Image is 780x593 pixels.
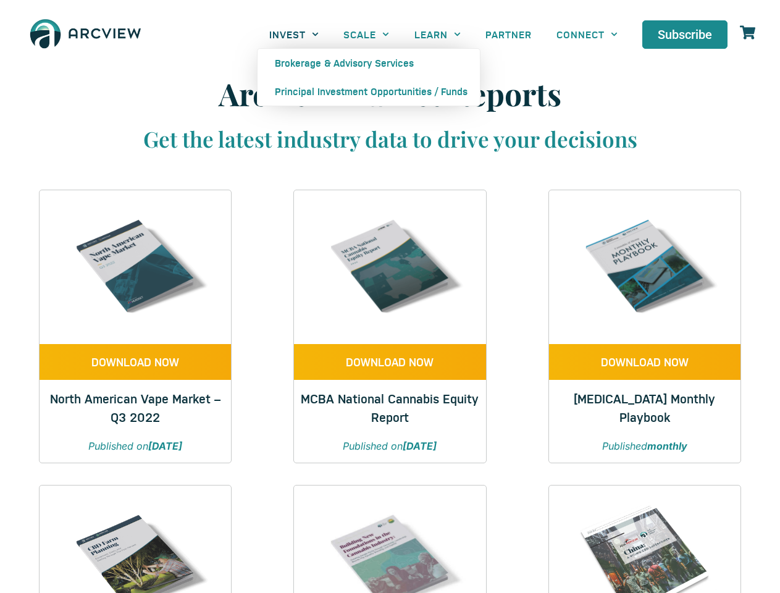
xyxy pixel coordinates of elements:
strong: [DATE] [403,440,437,452]
p: Published [561,439,728,453]
a: DOWNLOAD NOW [549,344,740,380]
img: Cannabis & Hemp Monthly Playbook [568,190,721,343]
img: The Arcview Group [25,12,146,57]
a: PARTNER [473,20,544,48]
a: INVEST [257,20,331,48]
a: DOWNLOAD NOW [40,344,231,380]
nav: Menu [257,20,630,48]
ul: INVEST [257,48,480,106]
h1: Arcview Market Reports [57,75,724,112]
a: [MEDICAL_DATA] Monthly Playbook [574,390,715,425]
a: DOWNLOAD NOW [294,344,485,380]
strong: [DATE] [148,440,182,452]
span: DOWNLOAD NOW [346,356,434,368]
a: LEARN [402,20,473,48]
p: Published on [306,439,473,453]
a: SCALE [331,20,401,48]
a: Subscribe [642,20,728,49]
span: Subscribe [658,28,712,41]
span: DOWNLOAD NOW [601,356,689,368]
span: DOWNLOAD NOW [91,356,179,368]
img: Q3 2022 VAPE REPORT [59,190,212,343]
a: Brokerage & Advisory Services [258,49,480,77]
strong: monthly [647,440,687,452]
a: Principal Investment Opportunities / Funds [258,77,480,106]
a: CONNECT [544,20,630,48]
p: Published on [52,439,219,453]
a: MCBA National Cannabis Equity Report [301,390,479,425]
h3: Get the latest industry data to drive your decisions [57,125,724,153]
a: North American Vape Market – Q3 2022 [50,390,220,425]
